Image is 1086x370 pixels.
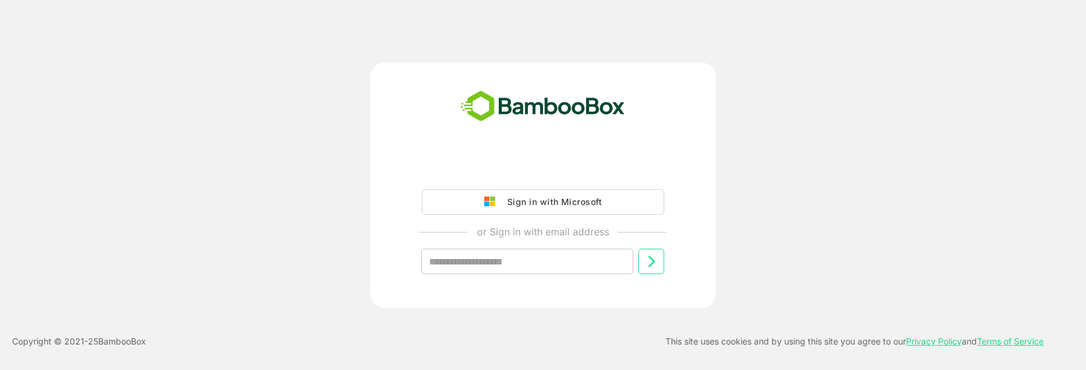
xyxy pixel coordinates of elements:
[12,334,146,349] p: Copyright © 2021- 25 BambooBox
[477,224,609,239] p: or Sign in with email address
[501,194,602,210] div: Sign in with Microsoft
[422,189,664,215] button: Sign in with Microsoft
[665,334,1044,349] p: This site uses cookies and by using this site you agree to our and
[977,336,1044,346] a: Terms of Service
[906,336,962,346] a: Privacy Policy
[484,197,501,207] img: google
[454,87,631,127] img: bamboobox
